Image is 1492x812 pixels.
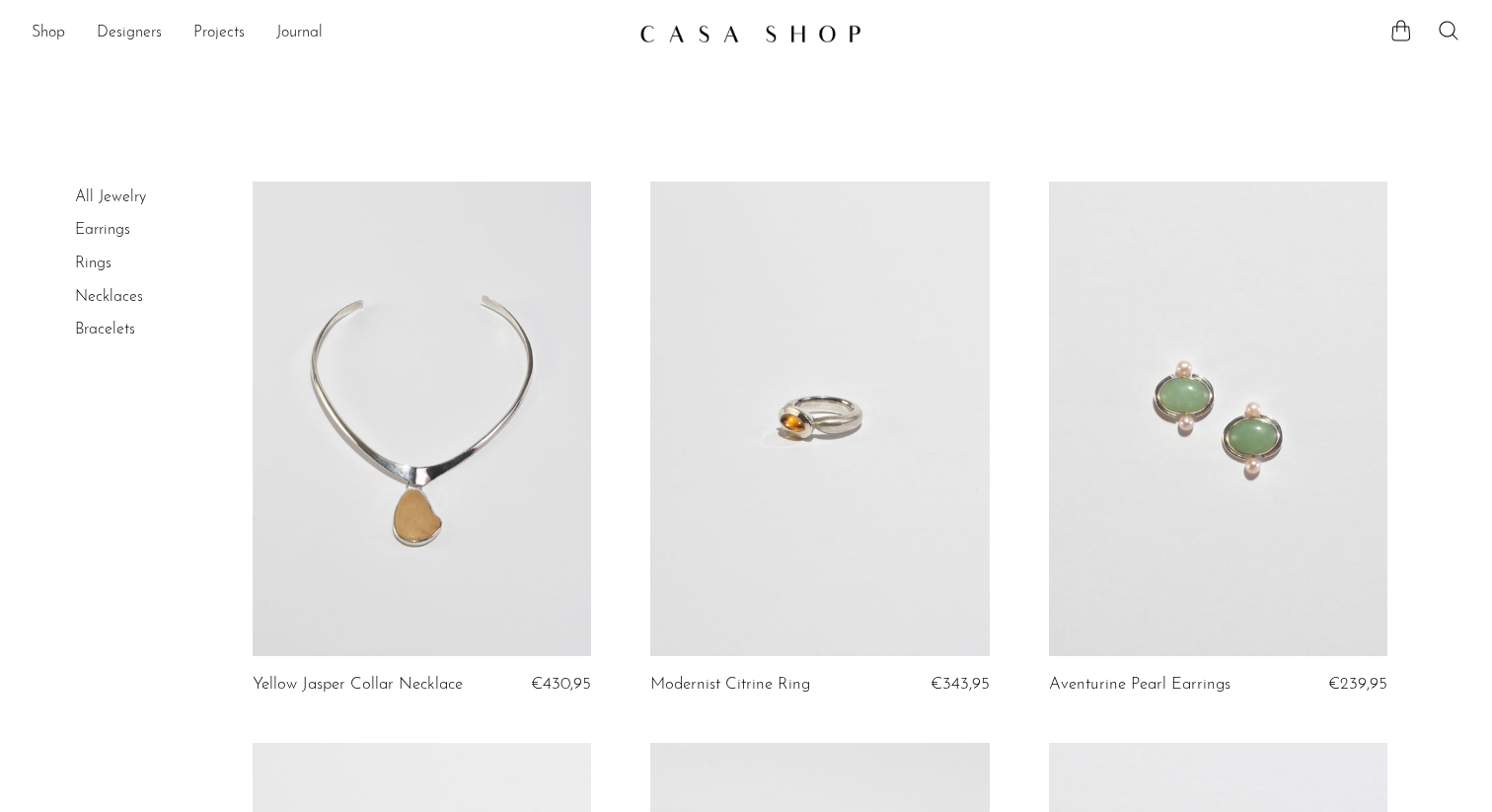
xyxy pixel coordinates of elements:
ul: NEW HEADER MENU [32,17,624,50]
a: Rings [75,256,112,271]
a: Designers [97,21,162,46]
a: All Jewelry [75,189,146,205]
a: Necklaces [75,289,143,305]
span: €239,95 [1328,676,1387,693]
a: Shop [32,21,65,46]
a: Bracelets [75,322,135,337]
a: Yellow Jasper Collar Necklace [253,676,463,694]
span: €343,95 [931,676,990,693]
a: Modernist Citrine Ring [650,676,810,694]
span: €430,95 [531,676,591,693]
a: Journal [276,21,323,46]
a: Aventurine Pearl Earrings [1049,676,1231,694]
a: Earrings [75,222,130,238]
nav: Desktop navigation [32,17,624,50]
a: Projects [193,21,245,46]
